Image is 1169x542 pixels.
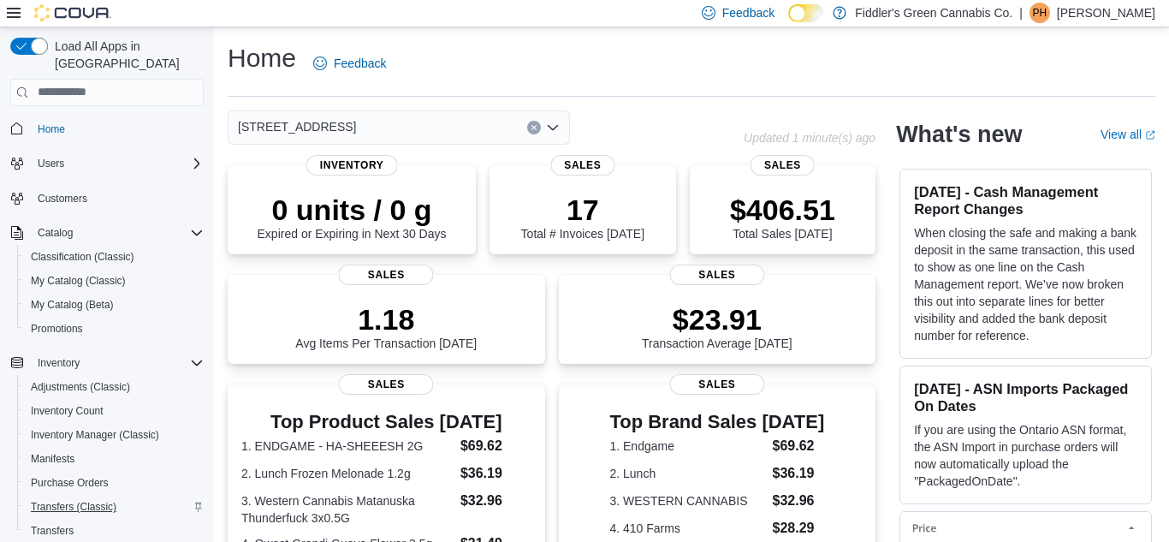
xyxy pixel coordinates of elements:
[24,295,121,315] a: My Catalog (Beta)
[17,447,211,471] button: Manifests
[460,463,531,484] dd: $36.19
[24,521,204,541] span: Transfers
[24,497,123,517] a: Transfers (Classic)
[460,491,531,511] dd: $32.96
[642,302,792,350] div: Transaction Average [DATE]
[295,302,477,350] div: Avg Items Per Transaction [DATE]
[48,38,204,72] span: Load All Apps in [GEOGRAPHIC_DATA]
[334,55,386,72] span: Feedback
[1057,3,1155,23] p: [PERSON_NAME]
[31,153,71,174] button: Users
[31,452,74,466] span: Manifests
[24,377,137,397] a: Adjustments (Classic)
[31,223,204,243] span: Catalog
[788,4,824,22] input: Dark Mode
[241,438,454,455] dt: 1. ENDGAME - HA-SHEEESH 2G
[24,271,204,291] span: My Catalog (Classic)
[914,421,1137,490] p: If you are using the Ontario ASN format, the ASN Import in purchase orders will now automatically...
[669,265,764,285] span: Sales
[339,265,434,285] span: Sales
[31,188,204,209] span: Customers
[24,401,110,421] a: Inventory Count
[751,155,815,176] span: Sales
[31,188,94,209] a: Customers
[24,521,80,541] a: Transfers
[258,193,447,227] p: 0 units / 0 g
[31,250,134,264] span: Classification (Classic)
[914,380,1137,414] h3: [DATE] - ASN Imports Packaged On Dates
[31,476,109,490] span: Purchase Orders
[24,271,133,291] a: My Catalog (Classic)
[31,353,86,373] button: Inventory
[24,497,204,517] span: Transfers (Classic)
[24,473,204,493] span: Purchase Orders
[24,401,204,421] span: Inventory Count
[24,319,90,339] a: Promotions
[773,491,825,511] dd: $32.96
[258,193,447,241] div: Expired or Expiring in Next 30 Days
[31,322,83,336] span: Promotions
[1030,3,1050,23] div: Patricia Higenell
[17,317,211,341] button: Promotions
[31,380,130,394] span: Adjustments (Classic)
[1019,3,1023,23] p: |
[3,351,211,375] button: Inventory
[241,465,454,482] dt: 2. Lunch Frozen Melonade 1.2g
[17,471,211,495] button: Purchase Orders
[24,377,204,397] span: Adjustments (Classic)
[24,295,204,315] span: My Catalog (Beta)
[241,412,531,432] h3: Top Product Sales [DATE]
[241,492,454,527] dt: 3. Western Cannabis Matanuska Thunderfuck 3x0.5G
[914,183,1137,217] h3: [DATE] - Cash Management Report Changes
[17,375,211,399] button: Adjustments (Classic)
[17,399,211,423] button: Inventory Count
[744,131,875,145] p: Updated 1 minute(s) ago
[730,193,835,227] p: $406.51
[3,186,211,211] button: Customers
[17,423,211,447] button: Inventory Manager (Classic)
[31,500,116,514] span: Transfers (Classic)
[1101,128,1155,141] a: View allExternal link
[31,153,204,174] span: Users
[24,473,116,493] a: Purchase Orders
[3,221,211,245] button: Catalog
[31,298,114,312] span: My Catalog (Beta)
[339,374,434,395] span: Sales
[730,193,835,241] div: Total Sales [DATE]
[24,449,204,469] span: Manifests
[31,223,80,243] button: Catalog
[669,374,764,395] span: Sales
[38,226,73,240] span: Catalog
[17,269,211,293] button: My Catalog (Classic)
[546,121,560,134] button: Open list of options
[38,157,64,170] span: Users
[773,436,825,456] dd: $69.62
[3,116,211,141] button: Home
[642,302,792,337] p: $23.91
[521,193,644,241] div: Total # Invoices [DATE]
[306,155,398,176] span: Inventory
[38,122,65,136] span: Home
[306,46,393,80] a: Feedback
[17,495,211,519] button: Transfers (Classic)
[295,302,477,337] p: 1.18
[609,438,765,455] dt: 1. Endgame
[24,319,204,339] span: Promotions
[24,425,204,445] span: Inventory Manager (Classic)
[24,449,81,469] a: Manifests
[31,119,72,140] a: Home
[609,465,765,482] dt: 2. Lunch
[17,245,211,269] button: Classification (Classic)
[24,247,204,267] span: Classification (Classic)
[788,22,789,23] span: Dark Mode
[773,463,825,484] dd: $36.19
[896,121,1022,148] h2: What's new
[31,274,126,288] span: My Catalog (Classic)
[722,4,774,21] span: Feedback
[527,121,541,134] button: Clear input
[550,155,614,176] span: Sales
[1145,130,1155,140] svg: External link
[34,4,111,21] img: Cova
[38,192,87,205] span: Customers
[609,412,824,432] h3: Top Brand Sales [DATE]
